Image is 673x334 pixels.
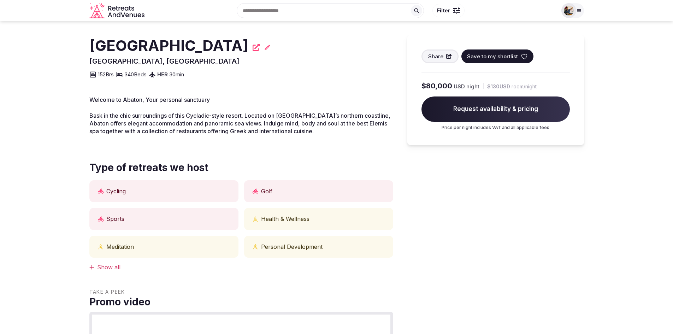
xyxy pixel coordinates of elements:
svg: Retreats and Venues company logo [89,3,146,19]
h2: [GEOGRAPHIC_DATA] [89,35,248,56]
button: Share [421,49,459,63]
span: Welcome to Abaton, Your personal sanctuary [89,96,210,103]
span: USD [454,83,465,90]
span: night [466,83,479,90]
button: Save to my shortlist [461,49,533,63]
span: Promo video [89,295,393,309]
span: 152 Brs [98,71,114,78]
div: | [482,82,484,90]
span: Bask in the chic surroundings of this Cycladic-style resort. Located on [GEOGRAPHIC_DATA]’s north... [89,112,390,135]
span: $80,000 [421,81,452,91]
span: Take a peek [89,288,393,295]
span: 340 Beds [124,71,147,78]
button: Active icon tooltip [98,216,104,222]
span: [GEOGRAPHIC_DATA], [GEOGRAPHIC_DATA] [89,57,240,65]
span: Save to my shortlist [467,53,518,60]
div: Show all [89,263,393,271]
button: Physical and mental health icon tooltip [253,244,258,250]
p: Price per night includes VAT and all applicable fees [421,125,570,131]
a: Visit the homepage [89,3,146,19]
span: Type of retreats we host [89,161,393,175]
button: Physical and mental health icon tooltip [98,244,104,250]
span: Request availability & pricing [421,96,570,122]
span: room/night [512,83,537,90]
img: Cory Sivell [564,6,574,16]
span: Share [428,53,443,60]
a: HER [157,71,168,78]
button: Physical and mental health icon tooltip [253,216,258,222]
button: Active icon tooltip [253,188,258,194]
span: 30 min [169,71,184,78]
button: Active icon tooltip [98,188,104,194]
span: Filter [437,7,450,14]
button: Filter [432,4,465,17]
span: $130 USD [487,83,510,90]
